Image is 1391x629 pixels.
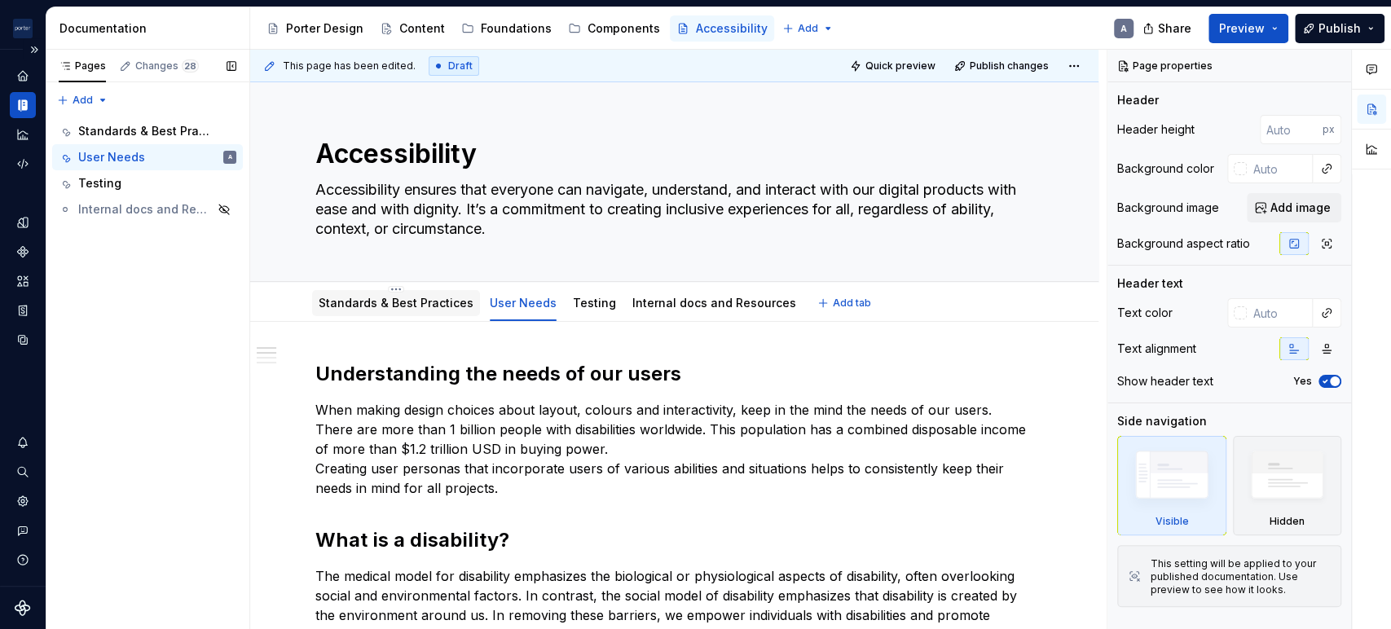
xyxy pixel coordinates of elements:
div: Page tree [52,118,243,222]
button: Contact support [10,517,36,543]
a: Accessibility [670,15,774,42]
div: Header height [1117,121,1195,138]
a: Testing [573,296,616,310]
span: Add image [1270,200,1331,216]
div: Foundations [481,20,552,37]
div: Accessibility [696,20,768,37]
a: Porter Design [260,15,370,42]
a: Standards & Best Practices [52,118,243,144]
div: Visible [1117,436,1226,535]
div: User Needs [78,149,145,165]
textarea: Accessibility [312,134,1030,174]
a: User Needs [490,296,557,310]
span: Add [73,94,93,107]
span: Add tab [833,297,871,310]
div: Settings [10,488,36,514]
p: When making design choices about layout, colours and interactivity, keep in the mind the needs of... [315,400,1033,498]
h2: What is a disability? [315,527,1033,553]
div: Testing [78,175,121,191]
a: Foundations [455,15,558,42]
button: Add [777,17,839,40]
div: Header [1117,92,1159,108]
div: Standards & Best Practices [312,285,480,319]
a: Analytics [10,121,36,147]
div: Hidden [1233,436,1342,535]
button: Add tab [812,292,878,314]
a: Code automation [10,151,36,177]
div: Text alignment [1117,341,1196,357]
button: Quick preview [845,55,943,77]
span: Quick preview [865,59,935,73]
button: Add image [1247,193,1341,222]
a: Documentation [10,92,36,118]
div: Internal docs and Resources [626,285,803,319]
a: Standards & Best Practices [319,296,473,310]
a: Internal docs and Resources [52,196,243,222]
a: User NeedsA [52,144,243,170]
div: Documentation [59,20,243,37]
input: Auto [1260,115,1323,144]
button: Share [1134,14,1202,43]
a: Components [10,239,36,265]
div: A [1120,22,1127,35]
input: Auto [1247,298,1313,328]
div: Content [399,20,445,37]
span: Publish changes [970,59,1049,73]
span: Preview [1219,20,1265,37]
input: Auto [1247,154,1313,183]
div: Hidden [1270,515,1305,528]
a: Home [10,63,36,89]
span: 28 [182,59,199,73]
p: px [1323,123,1335,136]
button: Preview [1208,14,1288,43]
div: Changes [135,59,199,73]
div: Testing [566,285,623,319]
div: Standards & Best Practices [78,123,213,139]
a: Design tokens [10,209,36,235]
a: Testing [52,170,243,196]
div: Side navigation [1117,413,1207,429]
div: Page tree [260,12,774,45]
svg: Supernova Logo [15,600,31,616]
h2: Understanding the needs of our users [315,361,1033,387]
button: Notifications [10,429,36,455]
div: Background aspect ratio [1117,235,1250,252]
div: Pages [59,59,106,73]
a: Data sources [10,327,36,353]
div: Components [588,20,660,37]
div: Show header text [1117,373,1213,389]
button: Publish [1295,14,1384,43]
a: Storybook stories [10,297,36,323]
div: Background image [1117,200,1219,216]
span: Publish [1318,20,1361,37]
a: Components [561,15,667,42]
button: Publish changes [949,55,1056,77]
label: Yes [1293,375,1312,388]
div: This setting will be applied to your published documentation. Use preview to see how it looks. [1151,557,1331,596]
button: Search ⌘K [10,459,36,485]
div: A [228,149,232,165]
span: Share [1158,20,1191,37]
a: Internal docs and Resources [632,296,796,310]
button: Add [52,89,113,112]
img: f0306bc8-3074-41fb-b11c-7d2e8671d5eb.png [13,19,33,38]
a: Assets [10,268,36,294]
div: Text color [1117,305,1173,321]
div: Internal docs and Resources [78,201,213,218]
span: This page has been edited. [283,59,416,73]
a: Content [373,15,451,42]
button: Expand sidebar [23,38,46,61]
